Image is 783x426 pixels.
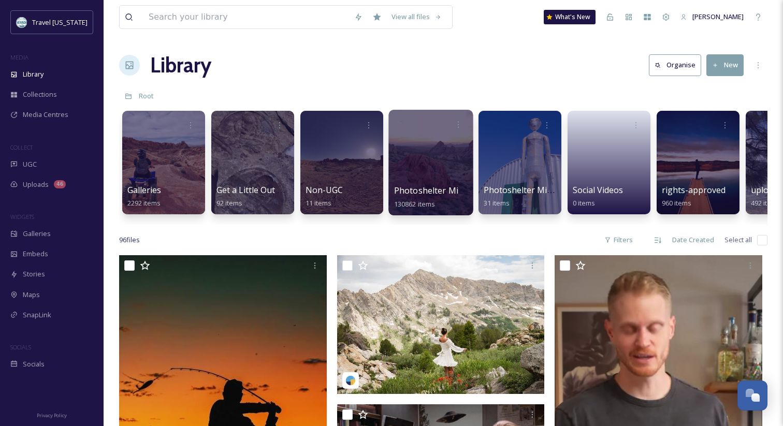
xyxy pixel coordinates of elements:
[32,18,88,27] span: Travel [US_STATE]
[751,198,780,208] span: 492 items
[337,255,545,394] img: j.rose227-4985441.jpg
[10,143,33,151] span: COLLECT
[23,229,51,239] span: Galleries
[706,54,744,76] button: New
[10,53,28,61] span: MEDIA
[599,230,638,250] div: Filters
[662,185,726,208] a: rights-approved960 items
[386,7,447,27] a: View all files
[17,17,27,27] img: download.jpeg
[23,269,45,279] span: Stories
[23,180,49,189] span: Uploads
[127,184,161,196] span: Galleries
[306,184,343,196] span: Non-UGC
[23,310,51,320] span: SnapLink
[216,184,301,196] span: Get a Little Out There
[692,12,744,21] span: [PERSON_NAME]
[675,7,749,27] a: [PERSON_NAME]
[23,69,44,79] span: Library
[573,185,623,208] a: Social Videos0 items
[216,185,301,208] a: Get a Little Out There92 items
[23,359,45,369] span: Socials
[306,198,331,208] span: 11 items
[649,54,706,76] a: Organise
[484,185,616,208] a: Photoshelter Migration (Example)31 items
[394,199,436,208] span: 130862 items
[573,198,595,208] span: 0 items
[667,230,719,250] div: Date Created
[662,184,726,196] span: rights-approved
[139,90,154,102] a: Root
[37,408,67,421] a: Privacy Policy
[127,185,161,208] a: Galleries2292 items
[23,110,68,120] span: Media Centres
[150,50,211,81] a: Library
[23,90,57,99] span: Collections
[127,198,161,208] span: 2292 items
[724,235,752,245] span: Select all
[23,249,48,259] span: Embeds
[484,198,510,208] span: 31 items
[37,412,67,419] span: Privacy Policy
[394,186,488,209] a: Photoshelter Migration130862 items
[23,290,40,300] span: Maps
[306,185,343,208] a: Non-UGC11 items
[23,159,37,169] span: UGC
[216,198,242,208] span: 92 items
[394,185,488,196] span: Photoshelter Migration
[544,10,596,24] a: What's New
[345,375,356,386] img: snapsea-logo.png
[139,91,154,100] span: Root
[10,343,31,351] span: SOCIALS
[649,54,701,76] button: Organise
[143,6,349,28] input: Search your library
[10,213,34,221] span: WIDGETS
[119,235,140,245] span: 96 file s
[54,180,66,188] div: 46
[484,184,616,196] span: Photoshelter Migration (Example)
[573,184,623,196] span: Social Videos
[662,198,691,208] span: 960 items
[737,380,767,410] button: Open Chat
